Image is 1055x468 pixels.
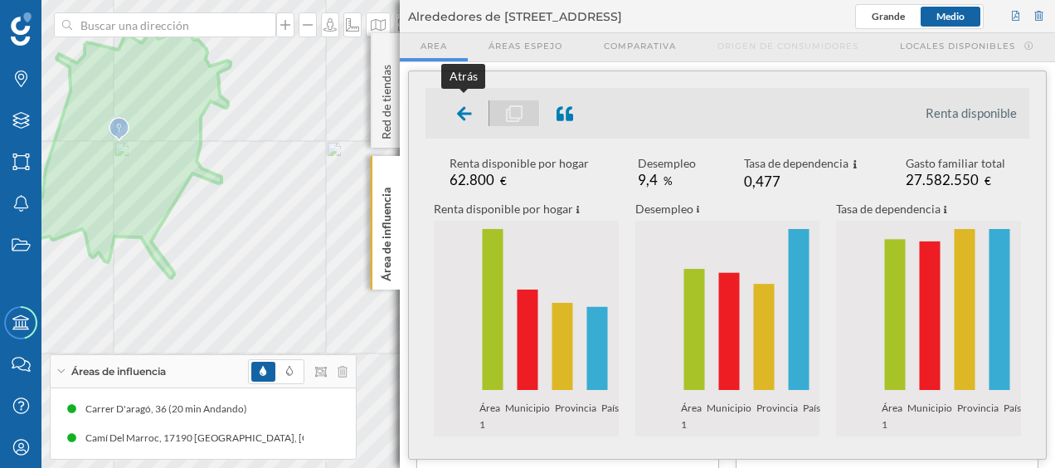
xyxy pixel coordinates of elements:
[505,400,555,436] span: Municipio
[936,10,965,22] span: Medio
[479,400,505,436] span: Área 1
[717,40,858,52] span: Origen de consumidores
[744,155,857,173] div: Tasa de dependencia
[601,400,624,436] span: País
[882,400,907,436] span: Área 1
[836,201,941,217] p: Tasa de dependencia
[957,400,1004,436] span: Provincia
[450,68,477,85] div: Atrás
[555,400,601,436] span: Provincia
[434,201,573,217] p: Renta disponible por hogar
[803,400,825,436] span: País
[71,364,166,379] span: Áreas de influencia
[85,401,255,417] div: Carrer D'aragó, 36 (20 min Andando)
[450,171,494,188] span: 62.800
[1004,400,1026,436] span: País
[872,10,905,22] span: Grande
[900,40,1015,52] span: Locales disponibles
[681,400,707,436] span: Área 1
[378,58,395,139] p: Red de tiendas
[926,105,1017,121] li: Renta disponible
[906,155,1005,172] div: Gasto familiar total
[635,201,693,217] p: Desempleo
[756,400,803,436] span: Provincia
[378,181,395,281] p: Área de influencia
[907,400,957,436] span: Municipio
[408,8,622,25] span: Alrededores de [STREET_ADDRESS]
[11,12,32,46] img: Geoblink Logo
[985,174,991,188] span: €
[638,155,696,172] div: Desempleo
[500,174,507,188] span: €
[489,40,562,52] span: Áreas espejo
[744,173,780,190] span: 0,477
[906,171,979,188] span: 27.582.550
[450,155,589,172] div: Renta disponible por hogar
[33,12,92,27] span: Soporte
[421,40,447,52] span: Area
[707,400,756,436] span: Municipio
[664,174,673,188] span: %
[604,40,676,52] span: Comparativa
[638,171,658,188] span: 9,4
